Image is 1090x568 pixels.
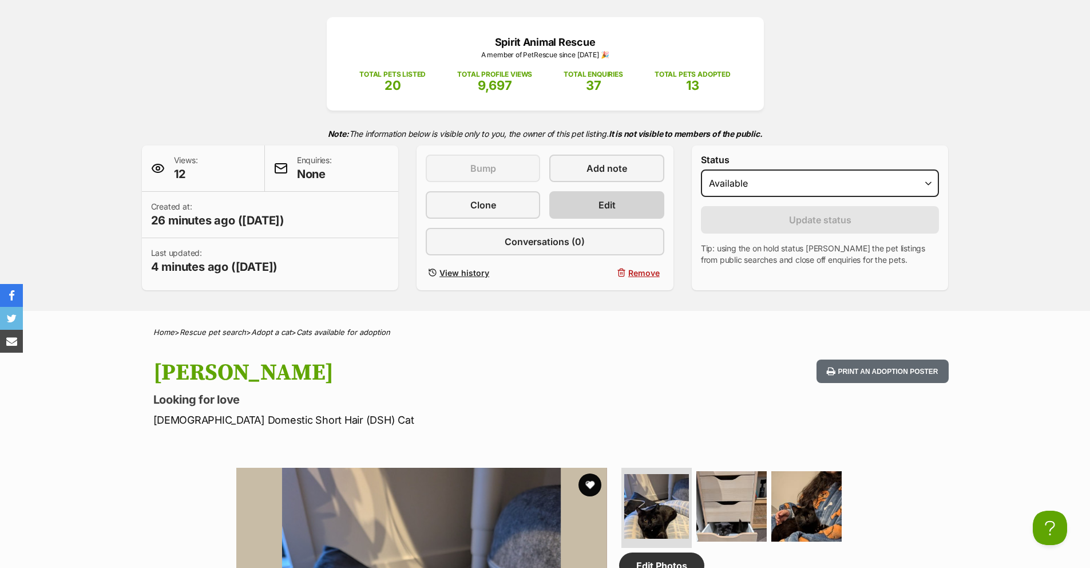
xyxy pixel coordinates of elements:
span: 9,697 [478,78,512,93]
button: Update status [701,206,940,234]
p: Created at: [151,201,285,228]
span: View history [439,267,489,279]
span: 26 minutes ago ([DATE]) [151,212,285,228]
label: Status [701,155,940,165]
p: Tip: using the on hold status [PERSON_NAME] the pet listings from public searches and close off e... [701,243,940,266]
img: Photo of Dora [696,471,767,542]
span: Add note [586,161,627,175]
span: 4 minutes ago ([DATE]) [151,259,278,275]
strong: Note: [328,129,349,139]
strong: It is not visible to members of the public. [609,129,763,139]
span: Clone [470,198,496,212]
p: Last updated: [151,247,278,275]
a: Clone [426,191,540,219]
span: Conversations (0) [505,235,585,249]
a: Conversations (0) [426,228,664,255]
span: Edit [598,198,616,212]
p: Looking for love [153,392,637,408]
span: 12 [174,166,198,182]
button: favourite [578,474,601,496]
img: Photo of Dora [624,474,689,539]
button: Print an adoption poster [816,360,948,383]
span: 13 [686,78,699,93]
p: TOTAL PETS LISTED [359,69,426,80]
a: Home [153,328,175,337]
p: TOTAL PROFILE VIEWS [457,69,532,80]
a: View history [426,265,540,281]
p: Views: [174,155,198,182]
img: Photo of Dora [771,471,842,542]
button: Remove [549,265,664,281]
p: The information below is visible only to you, the owner of this pet listing. [142,122,949,145]
span: None [297,166,332,182]
a: Rescue pet search [180,328,246,337]
a: Adopt a cat [251,328,291,337]
span: Update status [789,213,851,227]
iframe: Help Scout Beacon - Open [1033,511,1067,545]
p: A member of PetRescue since [DATE] 🎉 [344,50,747,60]
p: [DEMOGRAPHIC_DATA] Domestic Short Hair (DSH) Cat [153,412,637,428]
a: Edit [549,191,664,219]
span: 20 [385,78,401,93]
p: Enquiries: [297,155,332,182]
a: Cats available for adoption [296,328,390,337]
a: Add note [549,155,664,182]
span: 37 [586,78,601,93]
span: Bump [470,161,496,175]
p: Spirit Animal Rescue [344,34,747,50]
div: > > > [125,328,966,337]
button: Bump [426,155,540,182]
p: TOTAL PETS ADOPTED [655,69,731,80]
span: Remove [628,267,660,279]
h1: [PERSON_NAME] [153,360,637,386]
p: TOTAL ENQUIRIES [564,69,623,80]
